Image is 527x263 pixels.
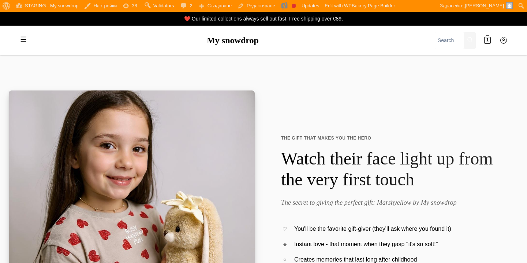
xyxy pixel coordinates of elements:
[465,3,504,8] span: [PERSON_NAME]
[435,32,464,49] input: Search
[281,135,509,142] span: THE GIFT THAT MAKES YOU THE HERO
[294,240,438,249] span: Instant love - that moment when they gasp "it's so soft!"
[281,199,509,207] h2: The secret to giving the perfect gift: Marshyellow by My snowdrop
[281,148,509,190] h1: Watch their face light up from the very first touch
[292,4,296,8] div: Focus keyphrase not set
[486,37,489,44] span: 1
[16,33,31,47] label: Toggle mobile menu
[480,33,495,48] a: 1
[207,36,259,45] a: My snowdrop
[294,224,451,234] span: You'll be the favorite gift-giver (they'll ask where you found it)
